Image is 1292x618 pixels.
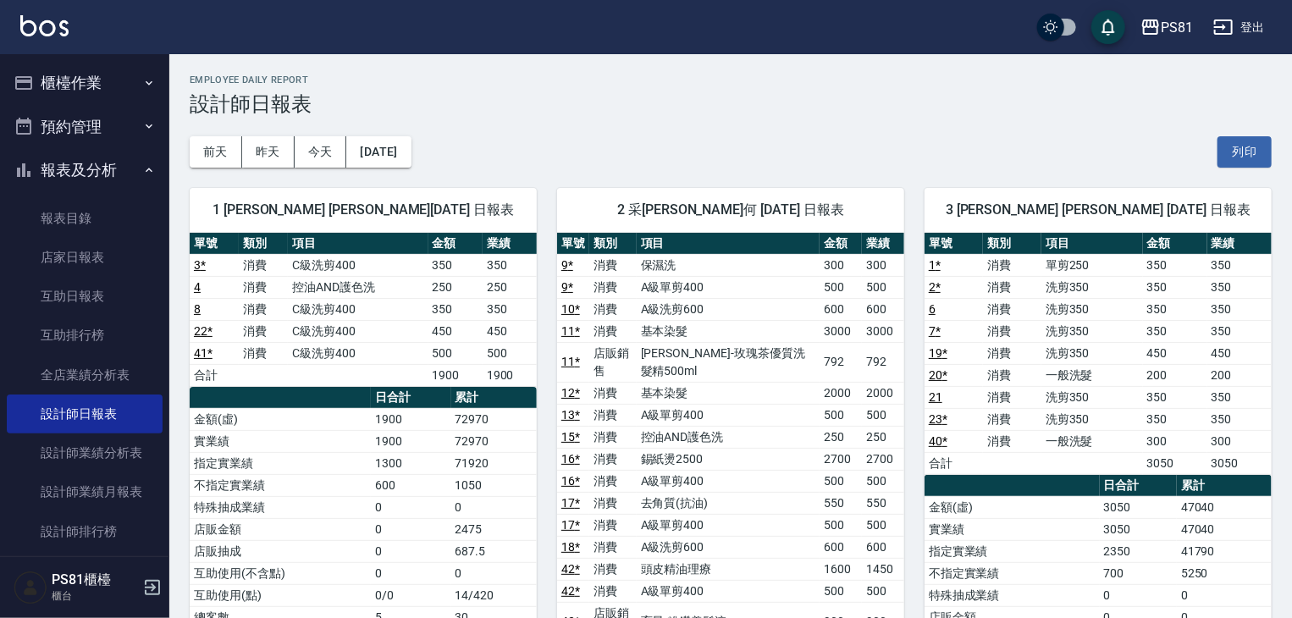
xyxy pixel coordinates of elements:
td: A級洗剪600 [637,298,820,320]
td: 500 [820,404,862,426]
td: 特殊抽成業績 [925,584,1100,606]
td: 合計 [190,364,239,386]
td: 去角質(抗油) [637,492,820,514]
td: 450 [1207,342,1272,364]
td: 消費 [589,404,637,426]
td: 450 [428,320,483,342]
td: 消費 [983,364,1041,386]
td: 250 [428,276,483,298]
td: 基本染髮 [637,320,820,342]
td: 消費 [239,254,288,276]
td: 0 [451,562,537,584]
a: 設計師排行榜 [7,512,163,551]
td: 保濕洗 [637,254,820,276]
th: 業績 [862,233,904,255]
a: 設計師業績月報表 [7,472,163,511]
td: 300 [1143,430,1207,452]
td: 350 [1143,408,1207,430]
a: 8 [194,302,201,316]
h2: Employee Daily Report [190,74,1272,86]
td: 2700 [820,448,862,470]
td: 2700 [862,448,904,470]
td: A級單剪400 [637,470,820,492]
td: 實業績 [925,518,1100,540]
td: 洗剪350 [1041,408,1143,430]
td: 消費 [239,320,288,342]
td: 2475 [451,518,537,540]
td: 0 [371,496,450,518]
td: 1900 [371,408,450,430]
td: 消費 [589,426,637,448]
td: 350 [1143,386,1207,408]
td: 500 [862,470,904,492]
button: 昨天 [242,136,295,168]
th: 類別 [589,233,637,255]
th: 業績 [1207,233,1272,255]
th: 單號 [925,233,983,255]
button: 報表及分析 [7,148,163,192]
td: 200 [1143,364,1207,386]
td: 控油AND護色洗 [288,276,428,298]
td: 350 [1207,386,1272,408]
td: 71920 [451,452,537,474]
td: 350 [483,298,537,320]
th: 業績 [483,233,537,255]
td: 450 [1143,342,1207,364]
td: 店販抽成 [190,540,371,562]
td: 實業績 [190,430,371,452]
button: PS81 [1134,10,1200,45]
td: 0/0 [371,584,450,606]
a: 互助排行榜 [7,316,163,355]
td: 1450 [862,558,904,580]
td: 3000 [862,320,904,342]
button: 櫃檯作業 [7,61,163,105]
td: 洗剪350 [1041,298,1143,320]
span: 2 采[PERSON_NAME]何 [DATE] 日報表 [577,201,884,218]
td: 指定實業績 [190,452,371,474]
td: 300 [1207,430,1272,452]
td: 1900 [428,364,483,386]
td: 1900 [371,430,450,452]
td: 1900 [483,364,537,386]
h5: PS81櫃檯 [52,571,138,588]
span: 3 [PERSON_NAME] [PERSON_NAME] [DATE] 日報表 [945,201,1251,218]
button: 列印 [1217,136,1272,168]
td: 消費 [983,408,1041,430]
img: Person [14,571,47,604]
td: 700 [1100,562,1177,584]
td: 550 [820,492,862,514]
a: 6 [929,302,936,316]
td: [PERSON_NAME]-玫瑰茶優質洗髮精500ml [637,342,820,382]
td: 600 [371,474,450,496]
td: 500 [820,514,862,536]
td: 不指定實業績 [925,562,1100,584]
td: 頭皮精油理療 [637,558,820,580]
table: a dense table [925,233,1272,475]
td: 錫紙燙2500 [637,448,820,470]
td: 基本染髮 [637,382,820,404]
td: 350 [1207,298,1272,320]
button: 今天 [295,136,347,168]
td: 店販金額 [190,518,371,540]
td: 0 [1177,584,1272,606]
td: 0 [451,496,537,518]
td: 消費 [589,514,637,536]
td: 792 [862,342,904,382]
td: 500 [820,276,862,298]
td: 消費 [983,276,1041,298]
td: 0 [371,518,450,540]
td: 互助使用(不含點) [190,562,371,584]
td: C級洗剪400 [288,320,428,342]
td: 2000 [820,382,862,404]
td: 550 [862,492,904,514]
td: 洗剪350 [1041,342,1143,364]
td: 消費 [589,536,637,558]
td: 350 [428,298,483,320]
td: 消費 [983,254,1041,276]
td: 消費 [589,470,637,492]
td: 1050 [451,474,537,496]
th: 項目 [288,233,428,255]
td: 0 [371,540,450,562]
td: 500 [862,514,904,536]
th: 日合計 [371,387,450,409]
